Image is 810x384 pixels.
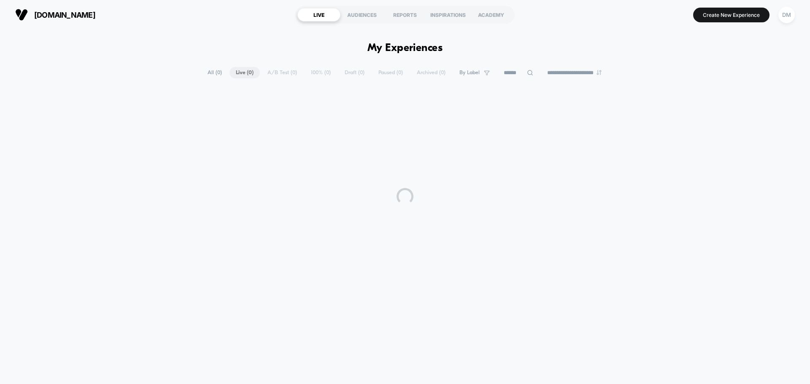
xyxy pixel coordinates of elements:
[34,11,95,19] span: [DOMAIN_NAME]
[693,8,769,22] button: Create New Experience
[597,70,602,75] img: end
[778,7,795,23] div: DM
[427,8,470,21] div: INSPIRATIONS
[297,8,340,21] div: LIVE
[340,8,383,21] div: AUDIENCES
[367,42,443,54] h1: My Experiences
[15,8,28,21] img: Visually logo
[383,8,427,21] div: REPORTS
[470,8,513,21] div: ACADEMY
[459,70,480,76] span: By Label
[13,8,98,21] button: [DOMAIN_NAME]
[201,67,228,78] span: All ( 0 )
[776,6,797,24] button: DM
